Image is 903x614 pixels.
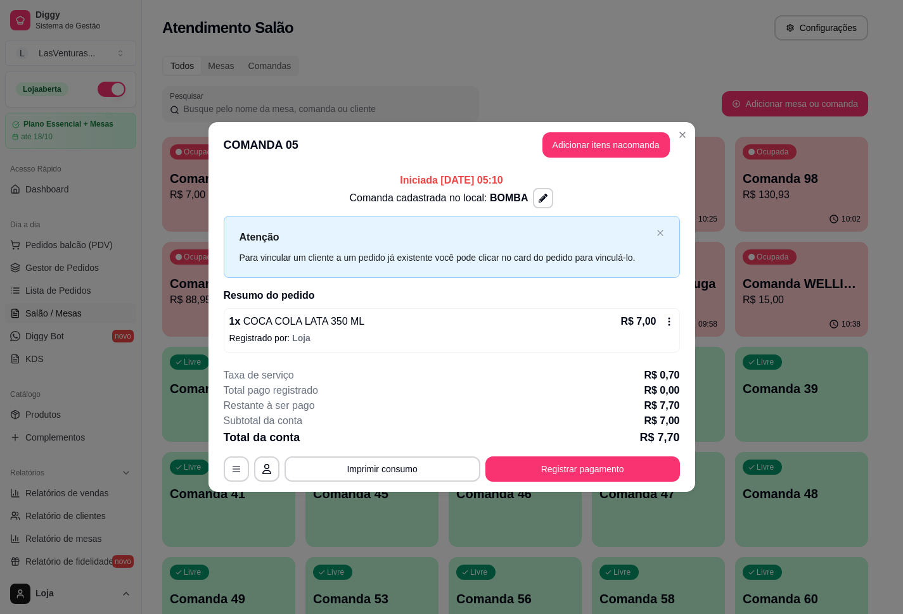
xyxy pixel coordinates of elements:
div: Para vincular um cliente a um pedido já existente você pode clicar no card do pedido para vinculá... [240,251,651,265]
button: Adicionar itens nacomanda [542,132,670,158]
p: Iniciada [DATE] 05:10 [224,173,680,188]
header: COMANDA 05 [208,122,695,168]
p: Restante à ser pago [224,398,315,413]
button: Close [672,125,693,145]
button: Imprimir consumo [285,456,480,482]
button: Registrar pagamento [485,456,680,482]
p: Registrado por: [229,332,674,344]
button: close [656,229,664,237]
span: BOMBA [490,192,528,203]
p: Total pago registrado [224,383,318,398]
span: close [656,229,664,237]
p: Total da conta [224,429,300,446]
p: R$ 7,00 [644,413,679,429]
span: COCA COLA LATA 350 ML [240,316,364,327]
p: R$ 0,00 [644,383,679,398]
p: R$ 7,70 [639,429,679,446]
p: Subtotal da conta [224,413,303,429]
p: Taxa de serviço [224,368,294,383]
p: Atenção [240,229,651,245]
p: R$ 7,00 [620,314,656,329]
h2: Resumo do pedido [224,288,680,303]
span: Loja [292,333,311,343]
p: R$ 0,70 [644,368,679,383]
p: 1 x [229,314,365,329]
p: R$ 7,70 [644,398,679,413]
p: Comanda cadastrada no local: [350,191,528,206]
